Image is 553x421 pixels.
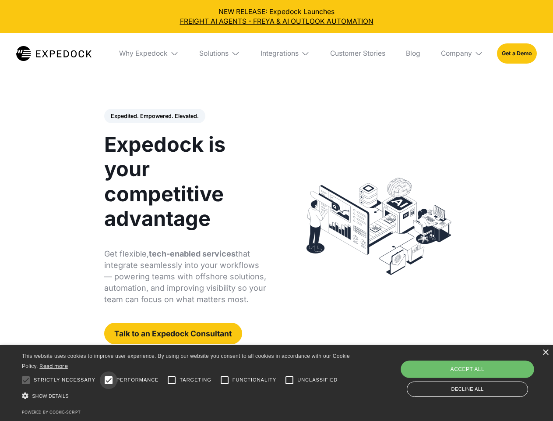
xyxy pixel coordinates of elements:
[401,360,534,378] div: Accept all
[7,7,546,26] div: NEW RELEASE: Expedock Launches
[104,132,267,231] h1: Expedock is your competitive advantage
[116,376,159,384] span: Performance
[180,376,211,384] span: Targeting
[22,353,350,369] span: This website uses cookies to improve user experience. By using our website you consent to all coo...
[232,376,276,384] span: Functionality
[399,33,427,74] a: Blog
[22,390,353,402] div: Show details
[119,49,168,58] div: Why Expedock
[112,33,186,74] div: Why Expedock
[34,376,95,384] span: Strictly necessary
[22,410,81,414] a: Powered by cookie-script
[323,33,392,74] a: Customer Stories
[32,393,69,399] span: Show details
[297,376,338,384] span: Unclassified
[104,248,267,305] p: Get flexible, that integrate seamlessly into your workflows — powering teams with offshore soluti...
[497,43,537,63] a: Get a Demo
[39,363,68,369] a: Read more
[434,33,490,74] div: Company
[193,33,247,74] div: Solutions
[254,33,317,74] div: Integrations
[407,326,553,421] iframe: Chat Widget
[104,323,242,344] a: Talk to an Expedock Consultant
[261,49,299,58] div: Integrations
[441,49,472,58] div: Company
[7,17,546,26] a: FREIGHT AI AGENTS - FREYA & AI OUTLOOK AUTOMATION
[149,249,236,258] strong: tech-enabled services
[199,49,229,58] div: Solutions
